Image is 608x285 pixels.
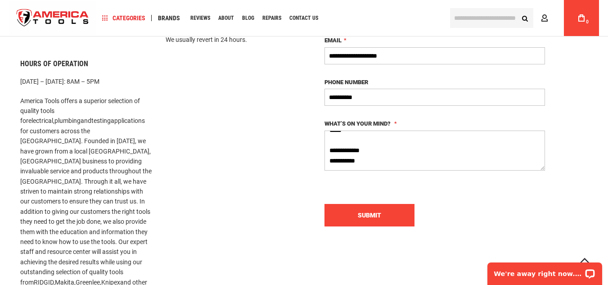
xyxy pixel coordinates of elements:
a: Categories [98,12,149,24]
span: About [218,15,234,21]
span: Categories [102,15,145,21]
a: Brands [154,12,184,24]
a: electrical [28,117,53,124]
iframe: LiveChat chat widget [482,257,608,285]
img: America Tools [9,1,96,35]
a: Blog [238,12,258,24]
span: Blog [242,15,254,21]
a: testing [91,117,111,124]
a: Repairs [258,12,285,24]
span: Phone Number [324,79,368,86]
h6: Hours of Operation [20,60,152,68]
a: Reviews [186,12,214,24]
a: store logo [9,1,96,35]
button: Search [516,9,533,27]
a: plumbing [54,117,81,124]
span: Email [324,37,342,44]
span: Repairs [262,15,281,21]
span: Contact Us [289,15,318,21]
p: [DATE] – [DATE]: 8AM – 5PM [20,77,152,86]
a: About [214,12,238,24]
span: Brands [158,15,180,21]
button: Submit [324,204,414,226]
span: Submit [358,212,381,219]
span: What’s on your mind? [324,120,391,127]
span: 0 [586,19,589,24]
a: Contact Us [285,12,322,24]
span: Reviews [190,15,210,21]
